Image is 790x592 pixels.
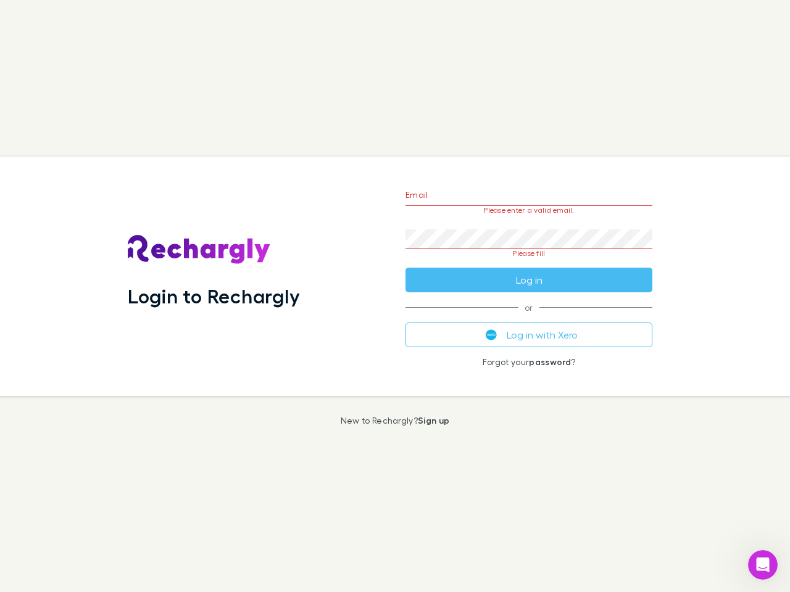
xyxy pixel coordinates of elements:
[128,235,271,265] img: Rechargly's Logo
[341,416,450,425] p: New to Rechargly?
[128,284,300,308] h1: Login to Rechargly
[529,356,571,367] a: password
[418,415,449,425] a: Sign up
[405,249,652,258] p: Please fill
[405,307,652,308] span: or
[405,357,652,367] p: Forgot your ?
[748,550,778,580] iframe: Intercom live chat
[486,329,497,340] img: Xero's logo
[405,206,652,215] p: Please enter a valid email.
[405,323,652,347] button: Log in with Xero
[405,268,652,292] button: Log in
